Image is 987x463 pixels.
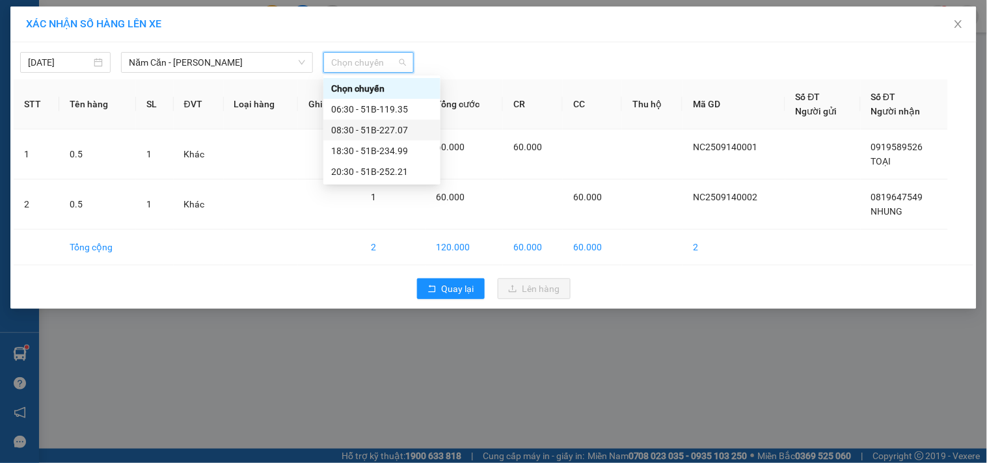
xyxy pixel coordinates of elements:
span: XÁC NHẬN SỐ HÀNG LÊN XE [26,18,161,30]
input: 14/09/2025 [28,55,91,70]
td: 120.000 [426,230,503,265]
td: 0.5 [59,129,136,179]
td: 2 [14,179,59,230]
span: down [298,59,306,66]
div: 08:30 - 51B-227.07 [331,123,433,137]
span: 60.000 [436,192,465,202]
span: Người gửi [796,106,837,116]
span: TOẠI [871,156,891,166]
span: Người nhận [871,106,921,116]
img: logo.jpg [16,16,81,81]
span: Số ĐT [871,92,896,102]
span: 1 [371,192,376,202]
th: Tổng cước [426,79,503,129]
td: 2 [683,230,785,265]
b: GỬI : Trạm Năm Căn [16,94,180,116]
div: Chọn chuyến [331,81,433,96]
span: rollback [427,284,437,295]
th: Ghi chú [298,79,360,129]
button: rollbackQuay lại [417,278,485,299]
span: 0819647549 [871,192,923,202]
span: 60.000 [513,142,542,152]
td: 60.000 [563,230,623,265]
span: Năm Căn - Hồ Chí Minh [129,53,305,72]
button: Close [940,7,977,43]
td: 0.5 [59,179,136,230]
th: Loại hàng [224,79,298,129]
span: 60.000 [573,192,602,202]
span: NHUNG [871,206,903,217]
span: Chọn chuyến [331,53,406,72]
span: Số ĐT [796,92,820,102]
span: 60.000 [436,142,465,152]
th: Thu hộ [622,79,683,129]
span: 1 [146,199,152,209]
button: uploadLên hàng [498,278,571,299]
td: 1 [14,129,59,179]
td: 60.000 [503,230,563,265]
div: 20:30 - 51B-252.21 [331,165,433,179]
div: Chọn chuyến [323,78,440,99]
th: CC [563,79,623,129]
th: ĐVT [174,79,224,129]
th: STT [14,79,59,129]
td: Khác [174,129,224,179]
span: 0919589526 [871,142,923,152]
th: CR [503,79,563,129]
span: Quay lại [442,282,474,296]
li: Hotline: 02839552959 [122,48,544,64]
th: Mã GD [683,79,785,129]
span: close [953,19,964,29]
td: Khác [174,179,224,230]
th: SL [136,79,174,129]
th: Tên hàng [59,79,136,129]
div: 18:30 - 51B-234.99 [331,144,433,158]
td: 2 [360,230,426,265]
div: 06:30 - 51B-119.35 [331,102,433,116]
span: NC2509140002 [693,192,757,202]
td: Tổng cộng [59,230,136,265]
span: 1 [146,149,152,159]
li: 26 Phó Cơ Điều, Phường 12 [122,32,544,48]
span: NC2509140001 [693,142,757,152]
